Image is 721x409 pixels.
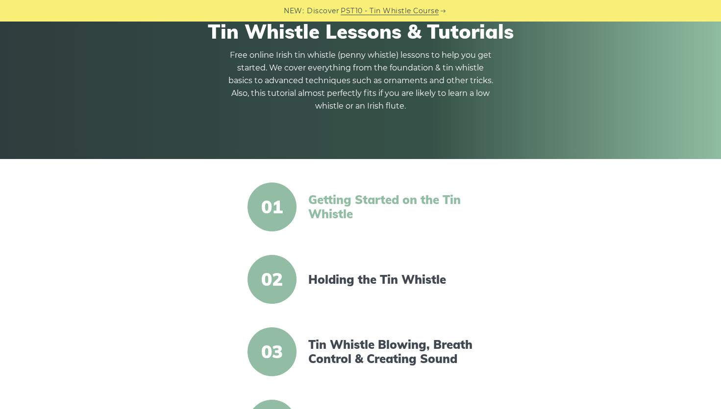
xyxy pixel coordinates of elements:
a: Tin Whistle Blowing, Breath Control & Creating Sound [308,338,477,366]
span: 03 [248,327,297,376]
span: Discover [307,5,339,17]
p: Free online Irish tin whistle (penny whistle) lessons to help you get started. We cover everythin... [228,49,493,113]
span: 02 [248,255,297,304]
h1: Tin Whistle Lessons & Tutorials [84,20,637,43]
span: 01 [248,182,297,231]
a: PST10 - Tin Whistle Course [341,5,439,17]
span: NEW: [284,5,304,17]
a: Getting Started on the Tin Whistle [308,193,477,221]
a: Holding the Tin Whistle [308,273,477,287]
